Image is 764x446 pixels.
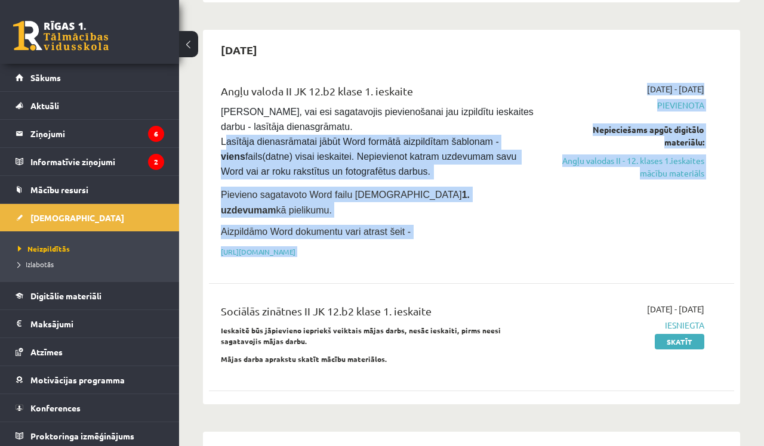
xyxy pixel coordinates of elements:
div: Sociālās zinātnes II JK 12.b2 klase 1. ieskaite [221,303,537,325]
a: Atzīmes [16,338,164,366]
span: Aktuāli [30,100,59,111]
span: Konferences [30,402,81,413]
span: Pievienota [555,99,704,112]
div: Angļu valoda II JK 12.b2 klase 1. ieskaite [221,83,537,105]
span: [DEMOGRAPHIC_DATA] [30,212,124,223]
a: Rīgas 1. Tālmācības vidusskola [13,21,109,51]
span: Digitālie materiāli [30,290,101,301]
a: Skatīt [655,334,704,349]
a: Motivācijas programma [16,366,164,394]
a: Konferences [16,394,164,422]
span: Izlabotās [18,259,54,269]
div: Nepieciešams apgūt digitālo materiālu: [555,123,704,148]
strong: Ieskaitē būs jāpievieno iepriekš veiktais mājas darbs, nesāc ieskaiti, pirms neesi sagatavojis mā... [221,326,501,346]
a: Neizpildītās [18,243,167,254]
a: Aktuāli [16,92,164,119]
span: [DATE] - [DATE] [647,83,704,95]
a: Izlabotās [18,259,167,270]
span: Aizpildāmo Word dokumentu vari atrast šeit - [221,227,411,237]
h2: [DATE] [209,36,269,64]
a: Informatīvie ziņojumi2 [16,148,164,175]
span: Proktoringa izmēģinājums [30,430,134,441]
a: Maksājumi [16,310,164,337]
span: Mācību resursi [30,184,88,195]
span: [DATE] - [DATE] [647,303,704,315]
span: [PERSON_NAME], vai esi sagatavojis pievienošanai jau izpildītu ieskaites darbu - lasītāja dienasg... [221,107,536,176]
span: Sākums [30,72,61,83]
a: Ziņojumi6 [16,120,164,147]
strong: 1. uzdevumam [221,190,470,215]
span: Neizpildītās [18,244,70,253]
a: Angļu valodas II - 12. klases 1.ieskaites mācību materiāls [555,154,704,179]
span: Iesniegta [555,319,704,332]
legend: Ziņojumi [30,120,164,147]
a: [URL][DOMAIN_NAME] [221,247,295,256]
span: Atzīmes [30,346,63,357]
strong: viens [221,151,245,162]
strong: Mājas darba aprakstu skatīt mācību materiālos. [221,354,387,364]
a: Sākums [16,64,164,91]
i: 2 [148,154,164,170]
legend: Maksājumi [30,310,164,337]
a: [DEMOGRAPHIC_DATA] [16,204,164,231]
span: Motivācijas programma [30,374,125,385]
a: Mācību resursi [16,176,164,203]
i: 6 [148,126,164,142]
legend: Informatīvie ziņojumi [30,148,164,175]
a: Digitālie materiāli [16,282,164,309]
span: Pievieno sagatavoto Word failu [DEMOGRAPHIC_DATA] kā pielikumu. [221,190,470,215]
